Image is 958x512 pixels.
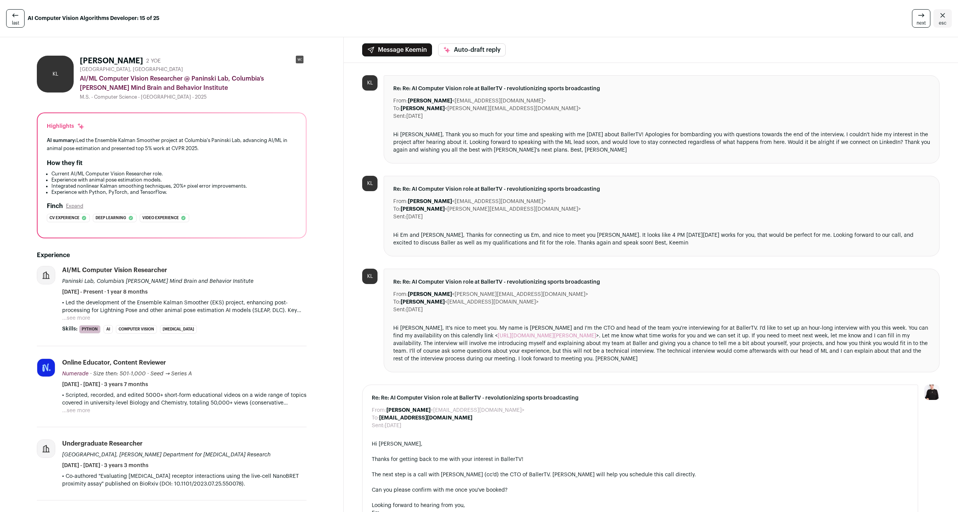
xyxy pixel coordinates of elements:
b: [PERSON_NAME] [401,299,445,305]
dd: <[EMAIL_ADDRESS][DOMAIN_NAME]> [386,406,524,414]
li: Experience with Python, PyTorch, and TensorFlow. [51,189,297,195]
b: [EMAIL_ADDRESS][DOMAIN_NAME] [379,415,472,421]
button: Auto-draft reply [438,43,506,56]
dt: Sent: [393,306,406,314]
img: 5410a348a5e5415bd7328cbba5861d1a829f83c7078edcae76617e1eca1b33c2.jpg [37,359,55,377]
li: AI [104,325,113,334]
span: Can you please confirm with me once you've booked? [372,487,508,493]
a: [URL][DOMAIN_NAME][PERSON_NAME] [498,333,596,339]
a: last [6,9,25,28]
h2: Experience [37,251,307,260]
span: [DATE] - [DATE] · 3 years 3 months [62,462,148,469]
dt: To: [393,105,401,112]
dt: Sent: [393,213,406,221]
div: KL [362,75,378,91]
h2: Finch [47,201,63,211]
dt: From: [393,97,408,105]
div: KL [37,56,74,92]
span: AI summary: [47,138,76,143]
div: M.S. - Computer Science - [GEOGRAPHIC_DATA] - 2025 [80,94,307,100]
a: Close [933,9,952,28]
p: • Co-authored "Evaluating [MEDICAL_DATA] receptor interactions using the live-cell NanoBRET proxi... [62,472,307,488]
dt: To: [393,205,401,213]
dd: <[PERSON_NAME][EMAIL_ADDRESS][DOMAIN_NAME]> [401,205,581,213]
li: Python [79,325,101,334]
div: Led the Ensemble Kalman Smoother project at Columbia's Paninski Lab, advancing AI/ML in animal po... [47,136,297,152]
span: The next step is a call with [PERSON_NAME] (cc'd) the CTO of BallerTV. [PERSON_NAME] will help yo... [372,472,696,477]
span: [GEOGRAPHIC_DATA], [GEOGRAPHIC_DATA] [80,66,183,73]
div: Hi [PERSON_NAME], Thank you so much for your time and speaking with me [DATE] about BallerTV! Apo... [393,131,930,154]
div: Highlights [47,122,85,130]
div: KL [362,176,378,191]
span: Re: Re: AI Computer Vision role at BallerTV - revolutionizing sports broadcasting [372,394,909,402]
p: • Scripted, recorded, and edited 5000+ short-form educational videos on a wide range of topics co... [62,391,307,407]
dd: <[PERSON_NAME][EMAIL_ADDRESS][DOMAIN_NAME]> [408,291,588,298]
h2: How they fit [47,159,82,168]
span: last [12,20,19,26]
li: [MEDICAL_DATA] [160,325,197,334]
div: AI/ML Computer Vision Researcher @ Paninski Lab, Columbia’s [PERSON_NAME] Mind Brain and Behavior... [80,74,307,92]
b: [PERSON_NAME] [408,98,452,104]
button: ...see more [62,314,90,322]
button: Expand [66,203,83,209]
span: Looking forward to hearing from you, [372,503,465,508]
li: Integrated nonlinear Kalman smoothing techniques, 20%+ pixel error improvements. [51,183,297,189]
li: Current AI/ML Computer Vision Researcher role. [51,171,297,177]
span: [DATE] - [DATE] · 3 years 7 months [62,381,148,388]
li: Experience with animal pose estimation models. [51,177,297,183]
b: [PERSON_NAME] [408,199,452,204]
span: [DATE] - Present · 1 year 8 months [62,288,148,296]
p: • Led the development of the Ensemble Kalman Smoother (EKS) project, enhancing post-processing fo... [62,299,307,314]
span: Paninski Lab, Columbia’s [PERSON_NAME] Mind Brain and Behavior Institute [62,279,254,284]
span: Thanks for getting back to me with your interest in BallerTV! [372,457,523,462]
span: Re: Re: AI Computer Vision role at BallerTV - revolutionizing sports broadcasting [393,85,930,92]
b: [PERSON_NAME] [386,408,430,413]
img: company-logo-placeholder-414d4e2ec0e2ddebbe968bf319fdfe5acfe0c9b87f798d344e800bc9a89632a0.png [37,440,55,457]
button: ...see more [62,407,90,415]
button: Message Keemin [362,43,432,56]
div: Undergraduate Researcher [62,439,143,448]
dt: To: [393,298,401,306]
div: Online Educator, Content Reviewer [62,358,166,367]
dt: From: [372,406,386,414]
dd: <[PERSON_NAME][EMAIL_ADDRESS][DOMAIN_NAME]> [401,105,581,112]
span: esc [939,20,946,26]
a: next [912,9,930,28]
div: Hi Em and [PERSON_NAME], Thanks for connecting us Em, and nice to meet you [PERSON_NAME]. It look... [393,231,930,247]
b: [PERSON_NAME] [401,206,445,212]
dd: <[EMAIL_ADDRESS][DOMAIN_NAME]> [408,97,546,105]
span: Video experience [142,214,179,222]
dd: <[EMAIL_ADDRESS][DOMAIN_NAME]> [408,198,546,205]
dt: To: [372,414,379,422]
dd: [DATE] [406,306,423,314]
span: [GEOGRAPHIC_DATA], [PERSON_NAME] Department for [MEDICAL_DATA] Research [62,452,270,457]
h1: [PERSON_NAME] [80,56,143,66]
span: Re: Re: AI Computer Vision role at BallerTV - revolutionizing sports broadcasting [393,278,930,286]
span: · [147,370,149,378]
span: Hi [PERSON_NAME], [372,441,422,447]
div: Hi [PERSON_NAME], It's nice to meet you. My name is [PERSON_NAME] and I'm the CTO and head of the... [393,324,930,363]
dt: Sent: [393,112,406,120]
dd: [DATE] [406,213,423,221]
dt: Sent: [372,422,385,429]
span: Re: Re: AI Computer Vision role at BallerTV - revolutionizing sports broadcasting [393,185,930,193]
span: Seed → Series A [150,371,192,377]
dt: From: [393,198,408,205]
b: [PERSON_NAME] [408,292,452,297]
span: Deep learning [96,214,126,222]
span: next [917,20,926,26]
span: · Size then: 501-1,000 [90,371,146,377]
img: company-logo-placeholder-414d4e2ec0e2ddebbe968bf319fdfe5acfe0c9b87f798d344e800bc9a89632a0.png [37,266,55,284]
span: Numerade [62,371,89,377]
li: Computer Vision [116,325,157,334]
strong: AI Computer Vision Algorithms Developer: 15 of 25 [28,15,160,22]
div: KL [362,269,378,284]
b: [PERSON_NAME] [401,106,445,111]
dd: [DATE] [385,422,401,429]
span: Skills: [62,325,77,333]
dd: [DATE] [406,112,423,120]
dt: From: [393,291,408,298]
span: Cv experience [49,214,79,222]
img: 9240684-medium_jpg [924,385,940,400]
dd: <[EMAIL_ADDRESS][DOMAIN_NAME]> [401,298,539,306]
